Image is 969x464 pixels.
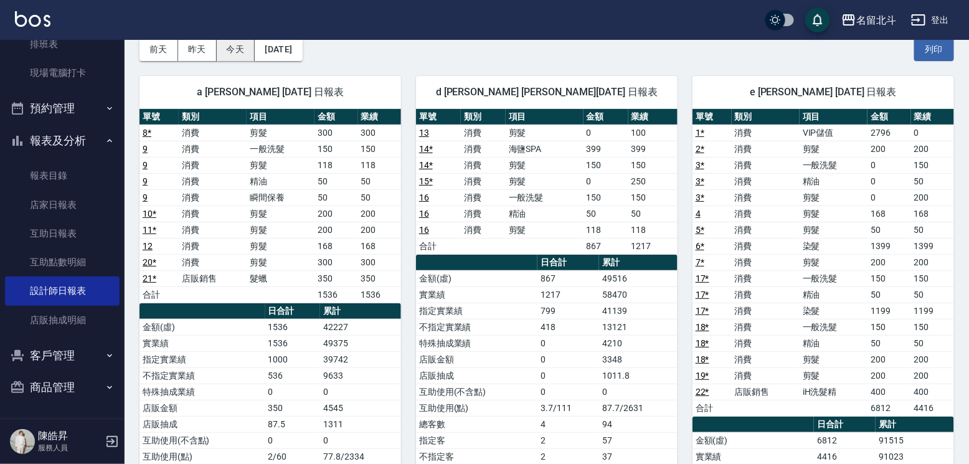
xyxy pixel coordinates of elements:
td: 536 [265,367,321,384]
td: 海鹽SPA [506,141,584,157]
a: 4 [696,209,701,219]
td: 50 [314,173,357,189]
h5: 陳皓昇 [38,430,102,442]
td: 200 [911,141,954,157]
td: 剪髮 [800,141,867,157]
td: 867 [537,270,599,286]
td: 精油 [800,286,867,303]
td: 店販金額 [139,400,265,416]
td: 不指定實業績 [416,319,537,335]
td: 168 [314,238,357,254]
td: 350 [358,270,401,286]
button: 商品管理 [5,371,120,404]
td: 39742 [320,351,401,367]
td: 300 [314,125,357,141]
td: 42227 [320,319,401,335]
td: 4210 [599,335,678,351]
td: 髮蠟 [247,270,314,286]
td: 店販銷售 [732,384,800,400]
td: 150 [628,157,678,173]
td: 150 [867,319,910,335]
td: 87.7/2631 [599,400,678,416]
td: 6812 [814,432,876,448]
td: 消費 [461,157,506,173]
td: 399 [584,141,628,157]
a: 互助日報表 [5,219,120,248]
td: 0 [265,384,321,400]
td: 41139 [599,303,678,319]
td: 消費 [179,254,247,270]
td: 消費 [732,351,800,367]
td: 合計 [692,400,732,416]
td: 350 [265,400,321,416]
td: 0 [537,351,599,367]
td: 店販抽成 [139,416,265,432]
th: 金額 [867,109,910,125]
td: 精油 [247,173,314,189]
a: 16 [419,209,429,219]
td: 剪髮 [247,206,314,222]
td: 200 [867,367,910,384]
td: 剪髮 [247,157,314,173]
td: 0 [320,432,401,448]
a: 13 [419,128,429,138]
th: 項目 [247,109,314,125]
table: a dense table [692,109,954,417]
td: 1217 [537,286,599,303]
a: 9 [143,192,148,202]
td: 150 [584,157,628,173]
td: 染髮 [800,303,867,319]
a: 排班表 [5,30,120,59]
td: 一般洗髮 [800,319,867,335]
td: 剪髮 [506,125,584,141]
th: 業績 [358,109,401,125]
td: 1199 [867,303,910,319]
button: 列印 [914,38,954,61]
td: 一般洗髮 [247,141,314,157]
td: 合計 [139,286,179,303]
td: 150 [314,141,357,157]
th: 單號 [139,109,179,125]
td: 300 [358,254,401,270]
a: 9 [143,144,148,154]
td: 300 [358,125,401,141]
td: 消費 [179,222,247,238]
button: save [805,7,830,32]
td: 消費 [732,270,800,286]
a: 9 [143,176,148,186]
td: 1536 [265,319,321,335]
td: 6812 [867,400,910,416]
td: 1217 [628,238,678,254]
td: 剪髮 [506,173,584,189]
td: 0 [867,157,910,173]
td: 互助使用(點) [416,400,537,416]
a: 店家日報表 [5,191,120,219]
td: 1011.8 [599,367,678,384]
td: 一般洗髮 [800,270,867,286]
td: 150 [867,270,910,286]
a: 12 [143,241,153,251]
td: 118 [584,222,628,238]
td: 消費 [732,254,800,270]
td: 1199 [911,303,954,319]
td: 指定實業績 [416,303,537,319]
td: 118 [628,222,678,238]
td: 實業績 [139,335,265,351]
td: 消費 [461,189,506,206]
td: 剪髮 [800,222,867,238]
td: 剪髮 [800,367,867,384]
td: 消費 [461,222,506,238]
td: 350 [314,270,357,286]
td: 200 [911,351,954,367]
td: 1399 [911,238,954,254]
td: 1399 [867,238,910,254]
td: 0 [584,125,628,141]
td: 金額(虛) [139,319,265,335]
td: 合計 [416,238,461,254]
td: 剪髮 [800,189,867,206]
td: 精油 [800,335,867,351]
td: 0 [537,384,599,400]
td: 金額(虛) [692,432,814,448]
td: 2 [537,432,599,448]
td: 118 [314,157,357,173]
